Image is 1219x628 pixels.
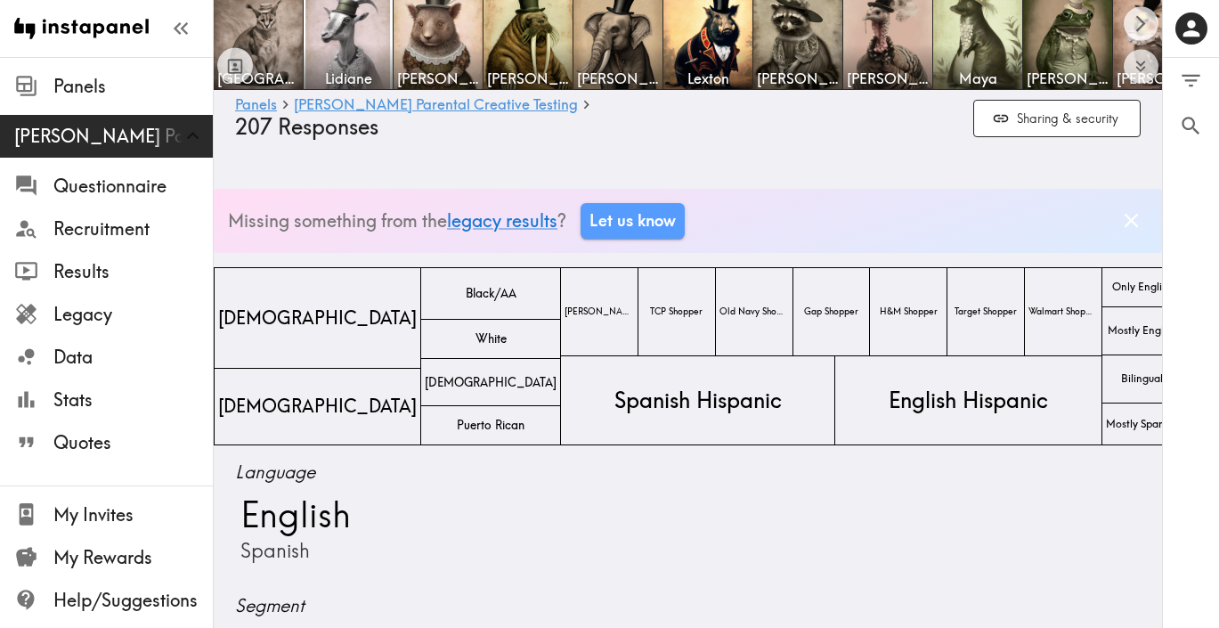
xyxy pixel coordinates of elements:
span: Filter Responses [1179,69,1203,93]
span: [DEMOGRAPHIC_DATA] [215,302,420,334]
span: [PERSON_NAME] [1027,69,1109,88]
span: English Hispanic [885,381,1052,419]
span: [PERSON_NAME] Parental Creative Testing [14,124,213,149]
span: Stats [53,387,213,412]
span: Spanish Hispanic [611,381,785,419]
span: Spanish [236,537,310,565]
span: Mostly English [1104,320,1181,342]
span: Black/AA [462,281,520,305]
p: Missing something from the ? [228,208,566,233]
span: H&M Shopper [876,302,941,322]
a: Let us know [581,203,685,239]
span: [PERSON_NAME] [757,69,839,88]
span: Panels [53,74,213,99]
span: [PERSON_NAME] [487,69,569,88]
span: My Invites [53,502,213,527]
button: Sharing & security [973,100,1141,138]
span: Results [53,259,213,284]
span: Questionnaire [53,174,213,199]
span: Recruitment [53,216,213,241]
button: Scroll right [1124,6,1158,41]
span: Bilingual [1117,368,1166,390]
span: [PERSON_NAME] [847,69,929,88]
span: Language [235,460,1141,485]
span: Gap Shopper [800,302,862,322]
span: English [236,492,351,538]
span: Only English [1109,276,1176,298]
a: Panels [235,97,277,114]
span: [DEMOGRAPHIC_DATA] [215,390,420,422]
span: [PERSON_NAME] [577,69,659,88]
span: Maya [937,69,1019,88]
span: 207 Responses [235,114,378,140]
span: Puerto Rican [453,413,528,436]
span: Lidiane [307,69,389,88]
span: Target Shopper [951,302,1020,322]
button: Expand to show all items [1124,49,1158,84]
span: [DEMOGRAPHIC_DATA] [421,371,560,394]
span: Data [53,345,213,370]
span: Search [1179,114,1203,138]
div: Carter's Parental Creative Testing [14,124,213,149]
button: Filter Responses [1163,58,1219,103]
span: [PERSON_NAME] Shopper [561,302,638,322]
span: Lexton [667,69,749,88]
span: Walmart Shopper [1025,302,1101,322]
span: Help/Suggestions [53,588,213,613]
span: Quotes [53,430,213,455]
button: Search [1163,103,1219,149]
button: Toggle between responses and questions [217,48,253,84]
span: [GEOGRAPHIC_DATA] [217,69,299,88]
span: [PERSON_NAME] [397,69,479,88]
span: [PERSON_NAME] [1117,69,1199,88]
button: Dismiss banner [1115,204,1148,237]
span: TCP Shopper [646,302,706,322]
a: [PERSON_NAME] Parental Creative Testing [294,97,578,114]
span: White [472,327,510,350]
span: My Rewards [53,545,213,570]
a: legacy results [447,209,557,232]
span: Legacy [53,302,213,327]
span: Mostly Spanish [1102,413,1182,436]
span: Segment [235,593,1141,618]
span: Old Navy Shopper [716,302,792,322]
